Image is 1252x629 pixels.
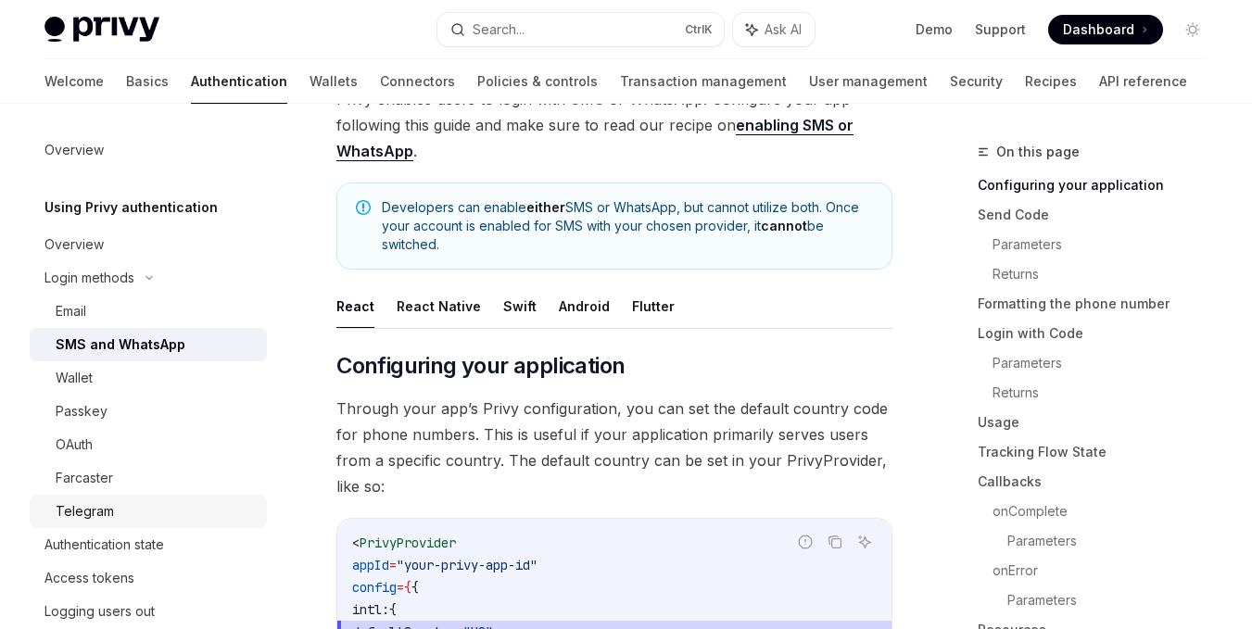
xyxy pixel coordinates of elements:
a: Recipes [1025,59,1077,104]
div: Passkey [56,400,107,422]
a: Welcome [44,59,104,104]
a: Overview [30,133,267,167]
a: Configuring your application [978,170,1222,200]
button: Ask AI [733,13,815,46]
button: Copy the contents from the code block [823,530,847,554]
span: Ask AI [765,20,802,39]
img: light logo [44,17,159,43]
span: Dashboard [1063,20,1134,39]
a: OAuth [30,428,267,461]
span: Ctrl K [685,22,713,37]
a: API reference [1099,59,1187,104]
a: Parameters [993,348,1222,378]
a: User management [809,59,928,104]
a: Passkey [30,395,267,428]
a: Overview [30,228,267,261]
a: Wallet [30,361,267,395]
a: Basics [126,59,169,104]
div: Overview [44,233,104,256]
span: "your-privy-app-id" [397,557,537,573]
strong: cannot [761,218,807,233]
div: Farcaster [56,467,113,489]
button: React Native [397,284,481,328]
span: Configuring your application [336,351,625,381]
span: { [404,579,411,596]
div: Authentication state [44,534,164,556]
a: Authentication [191,59,287,104]
a: Logging users out [30,595,267,628]
strong: either [526,199,565,215]
div: OAuth [56,434,93,456]
div: Access tokens [44,567,134,589]
span: Privy enables users to login with SMS or WhatsApp. Configure your app following this guide and ma... [336,86,892,164]
a: Send Code [978,200,1222,230]
button: Toggle dark mode [1178,15,1208,44]
div: Telegram [56,500,114,522]
span: { [389,601,397,618]
a: Telegram [30,495,267,528]
a: Farcaster [30,461,267,495]
div: Email [56,300,86,322]
a: Callbacks [978,467,1222,497]
span: appId [352,557,389,573]
h5: Using Privy authentication [44,196,218,219]
a: Returns [993,378,1222,408]
span: intl: [352,601,389,618]
button: Swift [503,284,537,328]
a: Returns [993,259,1222,289]
div: Search... [473,19,525,41]
div: Login methods [44,267,134,289]
span: On this page [996,141,1080,163]
a: Access tokens [30,561,267,595]
button: Search...CtrlK [437,13,725,46]
span: { [411,579,419,596]
a: Tracking Flow State [978,437,1222,467]
a: Login with Code [978,319,1222,348]
a: Demo [916,20,953,39]
div: Overview [44,139,104,161]
span: config [352,579,397,596]
span: < [352,535,360,551]
a: Formatting the phone number [978,289,1222,319]
button: React [336,284,374,328]
a: onComplete [993,497,1222,526]
button: Report incorrect code [793,530,817,554]
svg: Note [356,200,371,215]
a: Parameters [993,230,1222,259]
button: Flutter [632,284,675,328]
a: Connectors [380,59,455,104]
a: Wallets [310,59,358,104]
div: SMS and WhatsApp [56,333,185,356]
span: = [397,579,404,596]
a: onError [993,556,1222,585]
span: Through your app’s Privy configuration, you can set the default country code for phone numbers. T... [336,396,892,499]
div: Wallet [56,367,93,389]
span: = [389,557,397,573]
span: Developers can enable SMS or WhatsApp, but cannot utilize both. Once your account is enabled for ... [382,198,873,254]
a: Parameters [1007,526,1222,556]
a: Authentication state [30,528,267,561]
a: Email [30,295,267,328]
a: Transaction management [620,59,787,104]
div: Logging users out [44,600,155,623]
a: Support [975,20,1026,39]
a: Usage [978,408,1222,437]
span: PrivyProvider [360,535,456,551]
a: Policies & controls [477,59,598,104]
a: SMS and WhatsApp [30,328,267,361]
a: Parameters [1007,585,1222,615]
a: Security [950,59,1003,104]
a: Dashboard [1048,15,1163,44]
button: Android [559,284,610,328]
button: Ask AI [853,530,877,554]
